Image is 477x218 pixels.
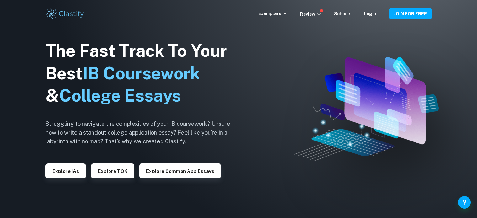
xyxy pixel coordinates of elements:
[458,196,471,209] button: Help and Feedback
[91,163,134,178] button: Explore TOK
[334,11,352,16] a: Schools
[258,10,288,17] p: Exemplars
[45,40,240,107] h1: The Fast Track To Your Best &
[59,86,181,105] span: College Essays
[45,120,240,146] h6: Struggling to navigate the complexities of your IB coursework? Unsure how to write a standout col...
[139,168,221,174] a: Explore Common App essays
[45,168,86,174] a: Explore IAs
[45,8,85,20] img: Clastify logo
[294,57,439,162] img: Clastify hero
[139,163,221,178] button: Explore Common App essays
[91,168,134,174] a: Explore TOK
[364,11,376,16] a: Login
[83,63,200,83] span: IB Coursework
[300,11,321,18] p: Review
[389,8,432,19] button: JOIN FOR FREE
[45,163,86,178] button: Explore IAs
